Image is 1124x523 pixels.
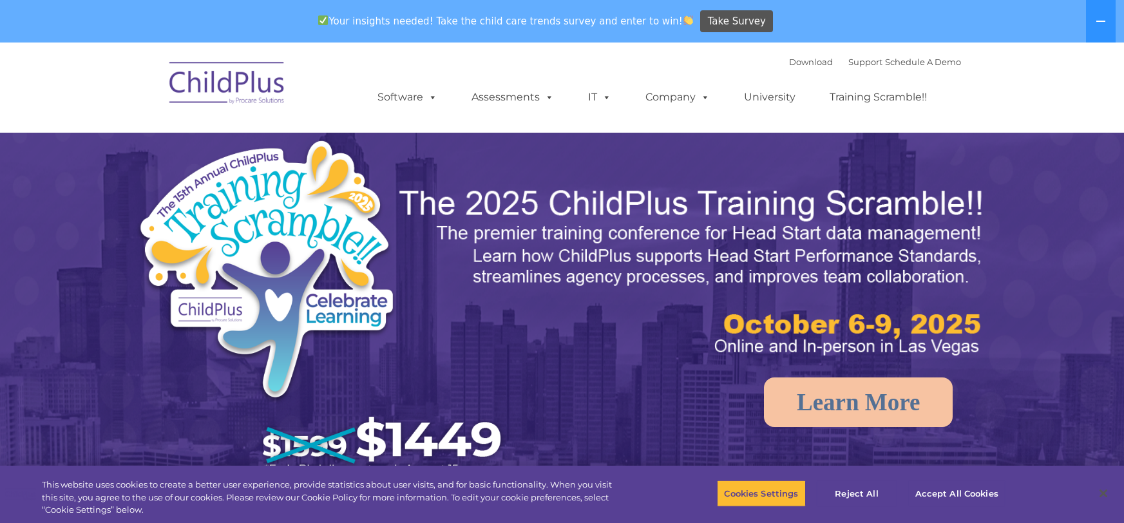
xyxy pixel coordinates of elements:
span: Phone number [179,138,234,147]
a: Learn More [764,377,953,427]
a: Download [790,57,833,67]
img: 👏 [683,15,693,25]
font: | [790,57,962,67]
a: Take Survey [700,10,773,33]
span: Your insights needed! Take the child care trends survey and enter to win! [313,8,699,33]
div: This website uses cookies to create a better user experience, provide statistics about user visit... [42,479,618,517]
a: Company [633,84,723,110]
span: Take Survey [708,10,766,33]
a: Assessments [459,84,567,110]
button: Close [1089,479,1118,508]
a: IT [576,84,625,110]
span: Last name [179,85,218,95]
a: Support [849,57,883,67]
a: Training Scramble!! [817,84,940,110]
img: ChildPlus by Procare Solutions [163,53,292,117]
a: Software [365,84,451,110]
button: Cookies Settings [717,480,805,507]
button: Reject All [817,480,897,507]
a: University [732,84,809,110]
button: Accept All Cookies [908,480,1005,507]
a: Schedule A Demo [886,57,962,67]
img: ✅ [318,15,328,25]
